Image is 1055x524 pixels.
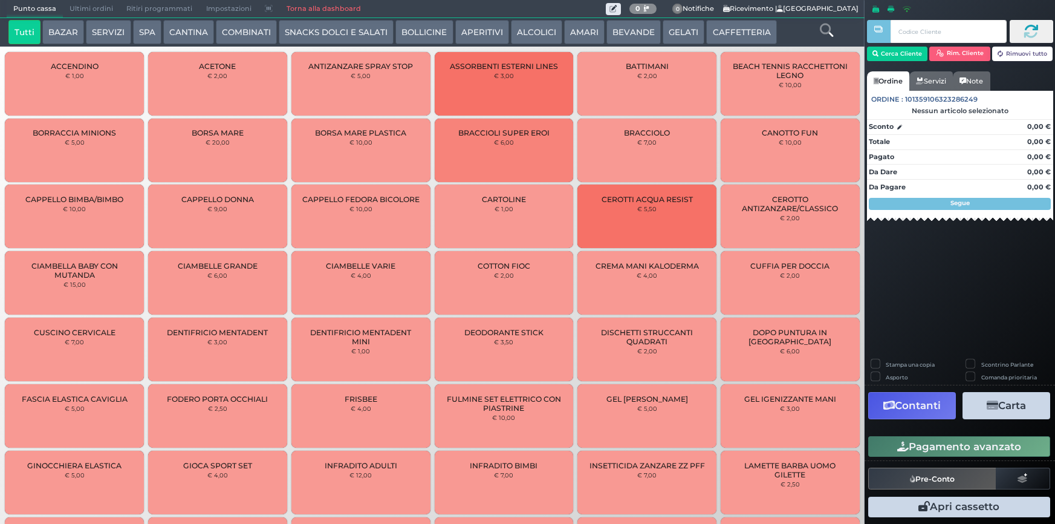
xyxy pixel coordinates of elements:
[624,128,670,137] span: BRACCIOLO
[637,272,657,279] small: € 4,00
[731,195,849,213] span: CEROTTO ANTIZANZARE/CLASSICO
[950,199,970,207] strong: Segue
[637,139,657,146] small: € 7,00
[15,261,134,280] span: CIAMBELLA BABY CON MUTANDA
[207,272,227,279] small: € 6,00
[464,328,544,337] span: DEODORANTE STICK
[183,461,252,470] span: GIOCA SPORT SET
[349,471,372,479] small: € 12,00
[302,195,420,204] span: CAPPELLO FEDORA BICOLORE
[345,395,377,404] span: FRISBEE
[780,347,800,355] small: € 6,00
[51,62,99,71] span: ACCENDINO
[868,468,996,490] button: Pre-Conto
[450,62,558,71] span: ASSORBENTI ESTERNI LINES
[602,195,693,204] span: CEROTTI ACQUA RESIST
[7,1,63,18] span: Punto cassa
[470,461,537,470] span: INFRADITO BIMBI
[33,128,116,137] span: BORRACCIA MINIONS
[596,261,699,270] span: CREMA MANI KALODERMA
[637,405,657,412] small: € 5,00
[65,72,84,79] small: € 1,00
[63,281,86,288] small: € 15,00
[606,20,661,44] button: BEVANDE
[302,328,420,346] span: DENTIFRICIO MENTADENT MINI
[762,128,818,137] span: CANOTTO FUN
[63,1,120,18] span: Ultimi ordini
[178,261,258,270] span: CIAMBELLE GRANDE
[780,272,800,279] small: € 2,00
[192,128,244,137] span: BORSA MARE
[869,137,890,146] strong: Totale
[867,71,909,91] a: Ordine
[1027,137,1051,146] strong: 0,00 €
[637,471,657,479] small: € 7,00
[494,338,513,346] small: € 3,50
[869,122,894,132] strong: Sconto
[207,471,228,479] small: € 4,00
[22,395,128,404] span: FASCIA ELASTICA CAVIGLIA
[207,338,227,346] small: € 3,00
[589,461,705,470] span: INSETTICIDA ZANZARE ZZ PFF
[886,361,935,368] label: Stampa una copia
[588,328,706,346] span: DISCHETTI STRUCCANTI QUADRATI
[869,183,906,191] strong: Da Pagare
[1027,168,1051,176] strong: 0,00 €
[395,20,453,44] button: BOLLICINE
[200,1,258,18] span: Impostazioni
[351,405,371,412] small: € 4,00
[206,139,230,146] small: € 20,00
[308,62,413,71] span: ANTIZANZARE SPRAY STOP
[962,392,1050,419] button: Carta
[868,497,1050,517] button: Apri cassetto
[120,1,199,18] span: Ritiri programmati
[25,195,123,204] span: CAPPELLO BIMBA/BIMBO
[326,261,395,270] span: CIAMBELLE VARIE
[992,47,1053,61] button: Rimuovi tutto
[635,4,640,13] b: 0
[494,139,514,146] small: € 6,00
[208,405,227,412] small: € 2,50
[637,72,657,79] small: € 2,00
[455,20,509,44] button: APERITIVI
[606,395,688,404] span: GEL [PERSON_NAME]
[871,94,903,105] span: Ordine :
[564,20,605,44] button: AMARI
[8,20,41,44] button: Tutti
[207,205,227,212] small: € 9,00
[351,72,371,79] small: € 5,00
[626,62,669,71] span: BATTIMANI
[181,195,254,204] span: CAPPELLO DONNA
[444,395,563,413] span: FULMINE SET ELETTRICO CON PIASTRINE
[133,20,161,44] button: SPA
[216,20,277,44] button: COMBINATI
[909,71,953,91] a: Servizi
[868,436,1050,457] button: Pagamento avanzato
[744,395,836,404] span: GEL IGENIZZANTE MANI
[867,47,928,61] button: Cerca Cliente
[351,347,370,355] small: € 1,00
[731,461,849,479] span: LAMETTE BARBA UOMO GILETTE
[494,72,514,79] small: € 3,00
[65,139,85,146] small: € 5,00
[780,405,800,412] small: € 3,00
[869,168,897,176] strong: Da Dare
[637,347,657,355] small: € 2,00
[672,4,683,15] span: 0
[478,261,530,270] span: COTTON FIOC
[981,361,1033,368] label: Scontrino Parlante
[351,272,371,279] small: € 4,00
[458,128,550,137] span: BRACCIOLI SUPER EROI
[981,373,1037,381] label: Comanda prioritaria
[779,139,802,146] small: € 10,00
[511,20,562,44] button: ALCOLICI
[65,405,85,412] small: € 5,00
[27,461,122,470] span: GINOCCHIERA ELASTICA
[929,47,990,61] button: Rim. Cliente
[34,328,115,337] span: CUSCINO CERVICALE
[868,392,956,419] button: Contanti
[495,205,513,212] small: € 1,00
[1027,152,1051,161] strong: 0,00 €
[349,139,372,146] small: € 10,00
[279,20,394,44] button: SNACKS DOLCI E SALATI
